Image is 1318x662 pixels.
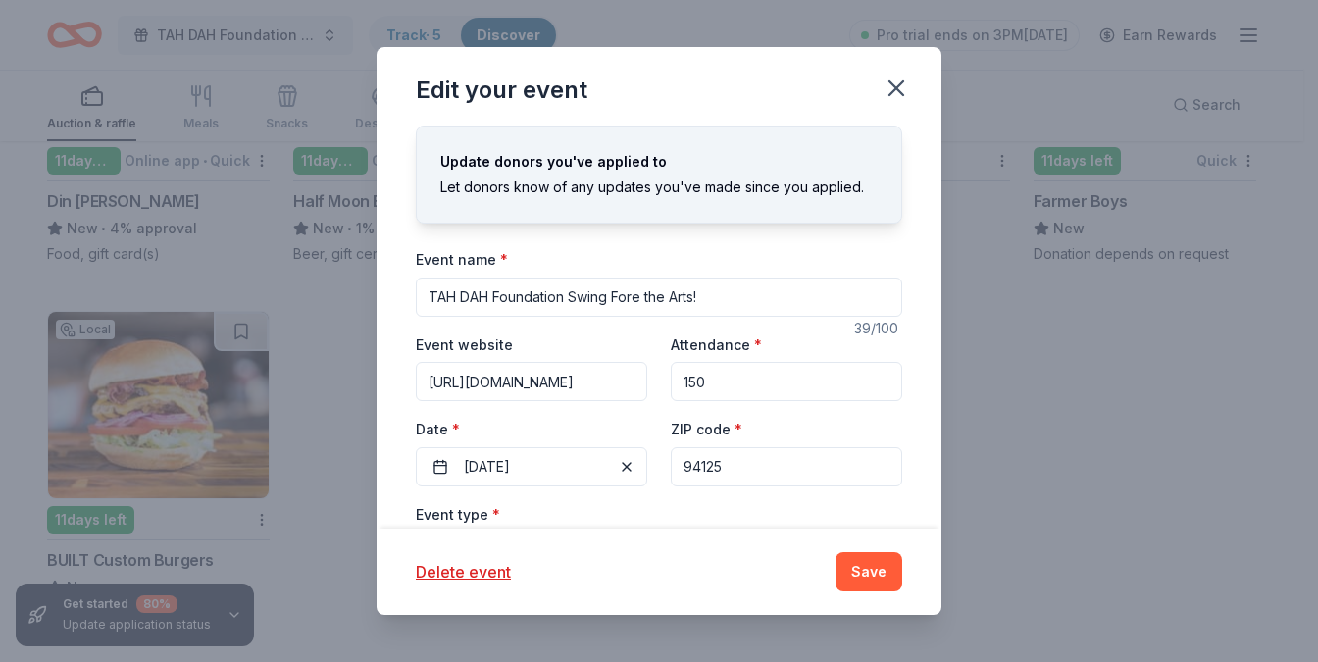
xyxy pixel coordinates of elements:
div: Let donors know of any updates you've made since you applied. [440,176,878,199]
label: Event website [416,335,513,355]
label: Date [416,420,647,439]
label: Event name [416,250,508,270]
label: Event type [416,505,500,525]
input: 20 [671,362,902,401]
div: Edit your event [416,75,587,106]
button: Delete event [416,560,511,584]
input: https://www... [416,362,647,401]
input: Spring Fundraiser [416,278,902,317]
div: 39 /100 [854,317,902,340]
button: Save [836,552,902,591]
button: [DATE] [416,447,647,486]
label: Attendance [671,335,762,355]
input: 12345 (U.S. only) [671,447,902,486]
label: ZIP code [671,420,742,439]
div: Update donors you've applied to [440,150,878,174]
